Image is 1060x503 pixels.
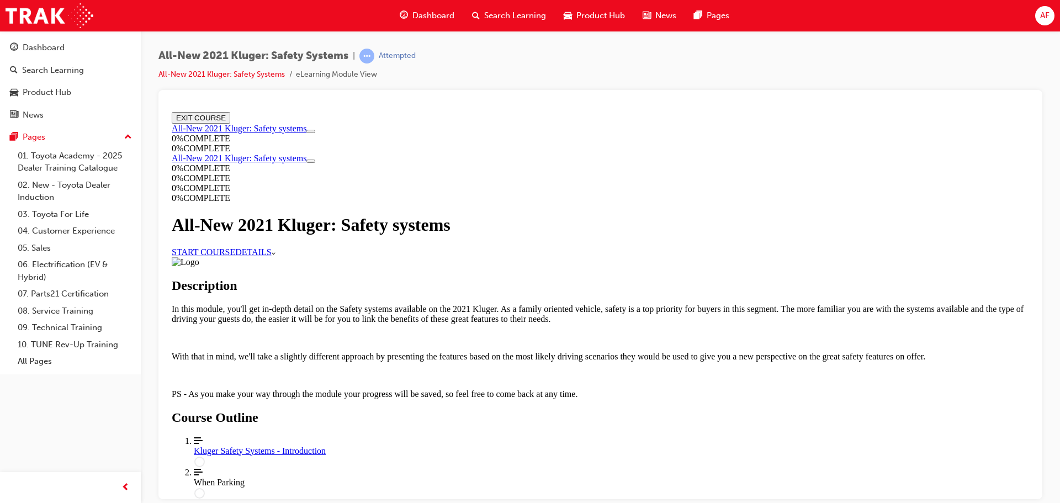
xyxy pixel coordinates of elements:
[23,131,45,144] div: Pages
[400,9,408,23] span: guage-icon
[13,319,136,336] a: 09. Technical Training
[6,3,93,28] img: Trak
[4,66,159,76] div: 0 % COMPLETE
[472,9,480,23] span: search-icon
[4,86,862,96] div: 0 % COMPLETE
[359,49,374,63] span: learningRecordVerb_ATTEMPT-icon
[4,26,862,36] div: 0 % COMPLETE
[4,197,862,216] p: In this module, you'll get in-depth detail on the Safety systems available on the 2021 Kluger. As...
[4,171,862,186] h2: Description
[124,130,132,145] span: up-icon
[643,9,651,23] span: news-icon
[634,4,685,27] a: news-iconNews
[158,70,285,79] a: All-New 2021 Kluger: Safety Systems
[10,88,18,98] span: car-icon
[4,140,68,149] a: START COURSE
[68,140,108,149] a: DETAILS
[576,9,625,22] span: Product Hub
[564,9,572,23] span: car-icon
[4,38,136,58] a: Dashboard
[296,68,377,81] li: eLearning Module View
[26,329,862,360] a: Kluger Safety Systems - Introduction
[1035,6,1054,25] button: AF
[121,481,130,495] span: prev-icon
[23,86,71,99] div: Product Hub
[10,133,18,142] span: pages-icon
[13,223,136,240] a: 04. Customer Experience
[22,64,84,77] div: Search Learning
[13,240,136,257] a: 05. Sales
[4,16,862,46] section: Course Information
[4,105,136,125] a: News
[26,338,862,348] div: Kluger Safety Systems - Introduction
[13,256,136,285] a: 06. Electrification (EV & Hybrid)
[4,46,159,76] section: Course Information
[13,336,136,353] a: 10. TUNE Rev-Up Training
[685,4,738,27] a: pages-iconPages
[707,9,729,22] span: Pages
[353,50,355,62] span: |
[4,4,63,16] button: EXIT COURSE
[4,56,159,66] div: 0 % COMPLETE
[412,9,454,22] span: Dashboard
[13,353,136,370] a: All Pages
[68,140,104,149] span: DETAILS
[4,36,862,46] div: 0 % COMPLETE
[13,177,136,206] a: 02. New - Toyota Dealer Induction
[10,110,18,120] span: news-icon
[13,147,136,177] a: 01. Toyota Academy - 2025 Dealer Training Catalogue
[158,50,348,62] span: All-New 2021 Kluger: Safety Systems
[4,282,862,292] p: PS - As you make your way through the module your progress will be saved, so feel free to come ba...
[13,285,136,303] a: 07. Parts21 Certification
[23,109,44,121] div: News
[694,9,702,23] span: pages-icon
[13,303,136,320] a: 08. Service Training
[10,43,18,53] span: guage-icon
[555,4,634,27] a: car-iconProduct Hub
[655,9,676,22] span: News
[4,244,862,254] p: With that in mind, we'll take a slightly different approach by presenting the features based on t...
[379,51,416,61] div: Attempted
[26,360,862,401] span: The When Parking lesson is currently unavailable: Lessons must be completed in order.
[10,66,18,76] span: search-icon
[4,127,136,147] button: Pages
[4,46,139,55] a: All-New 2021 Kluger: Safety systems
[13,206,136,223] a: 03. Toyota For Life
[23,41,65,54] div: Dashboard
[4,82,136,103] a: Product Hub
[391,4,463,27] a: guage-iconDashboard
[26,370,862,380] div: When Parking
[1040,9,1050,22] span: AF
[4,76,862,86] div: 0 % COMPLETE
[484,9,546,22] span: Search Learning
[463,4,555,27] a: search-iconSearch Learning
[4,35,136,127] button: DashboardSearch LearningProduct HubNews
[4,60,136,81] a: Search Learning
[4,107,862,128] h1: All-New 2021 Kluger: Safety systems
[4,16,139,25] a: All-New 2021 Kluger: Safety systems
[4,150,32,160] img: Logo
[4,303,862,317] h2: Course Outline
